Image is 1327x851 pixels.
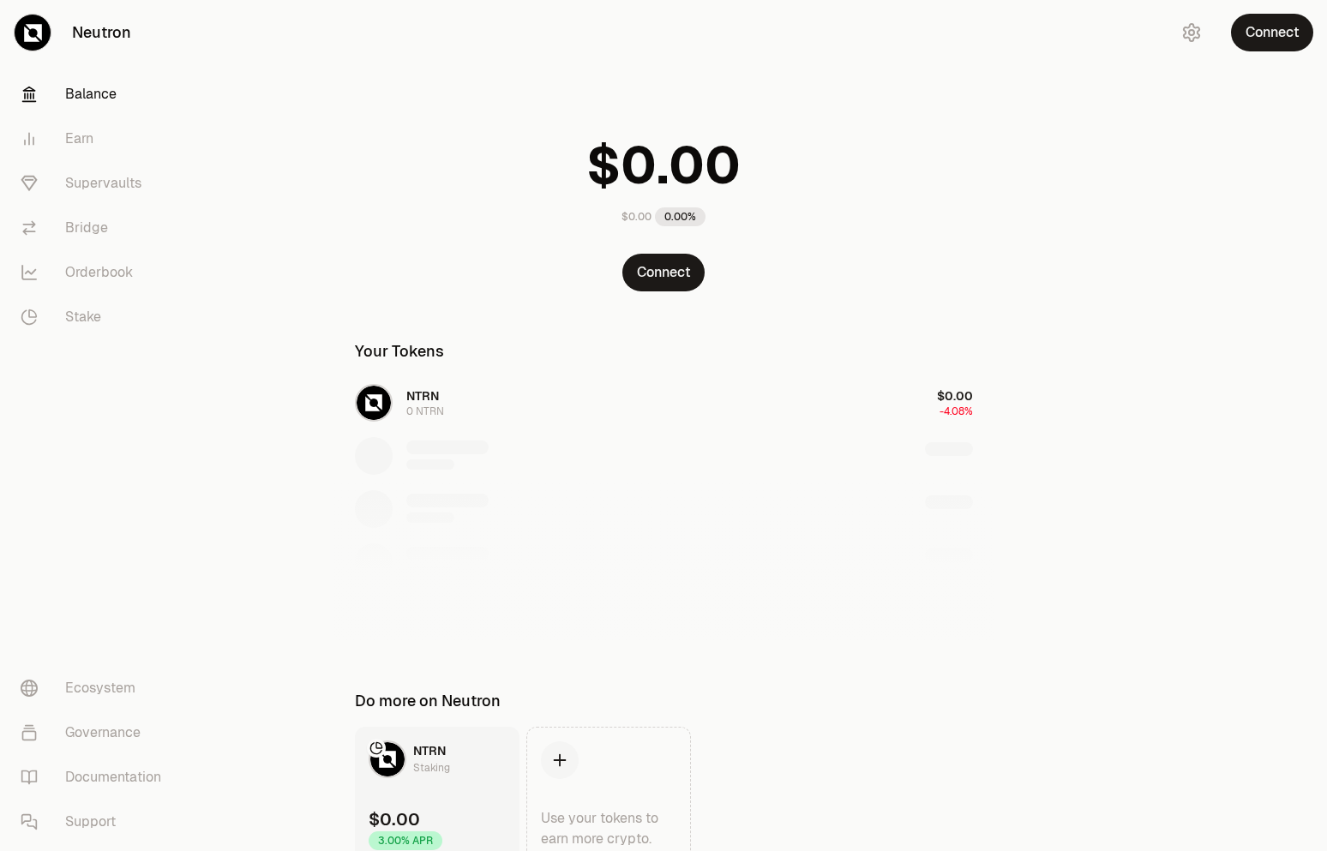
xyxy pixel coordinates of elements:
a: Earn [7,117,185,161]
div: $0.00 [369,807,420,831]
a: Orderbook [7,250,185,295]
div: 0.00% [655,207,706,226]
button: Connect [1231,14,1313,51]
img: NTRN Logo [370,742,405,776]
div: Do more on Neutron [355,689,501,713]
button: Connect [622,254,705,291]
a: Balance [7,72,185,117]
span: NTRN [413,743,446,758]
div: Your Tokens [355,339,444,363]
div: 3.00% APR [369,831,442,850]
a: Bridge [7,206,185,250]
a: Ecosystem [7,666,185,710]
div: $0.00 [621,210,651,224]
a: Supervaults [7,161,185,206]
a: Support [7,800,185,844]
div: Staking [413,759,450,776]
a: Documentation [7,755,185,800]
div: Use your tokens to earn more crypto. [541,808,676,849]
a: Governance [7,710,185,755]
a: Stake [7,295,185,339]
